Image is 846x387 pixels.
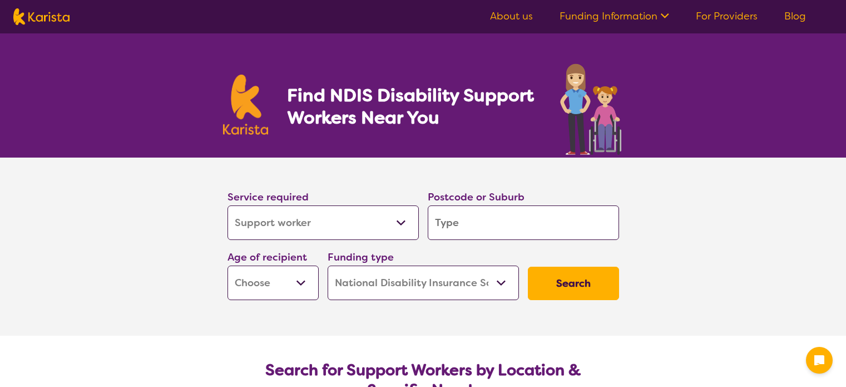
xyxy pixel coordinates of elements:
label: Service required [227,190,309,204]
a: Blog [784,9,806,23]
img: support-worker [559,60,624,158]
a: For Providers [696,9,758,23]
label: Funding type [328,251,394,264]
label: Postcode or Suburb [428,190,525,204]
img: Karista logo [223,75,269,135]
button: Search [528,267,619,300]
input: Type [428,205,619,240]
a: Funding Information [560,9,669,23]
h1: Find NDIS Disability Support Workers Near You [287,84,536,129]
img: Karista logo [13,8,70,25]
label: Age of recipient [227,251,307,264]
a: About us [490,9,533,23]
